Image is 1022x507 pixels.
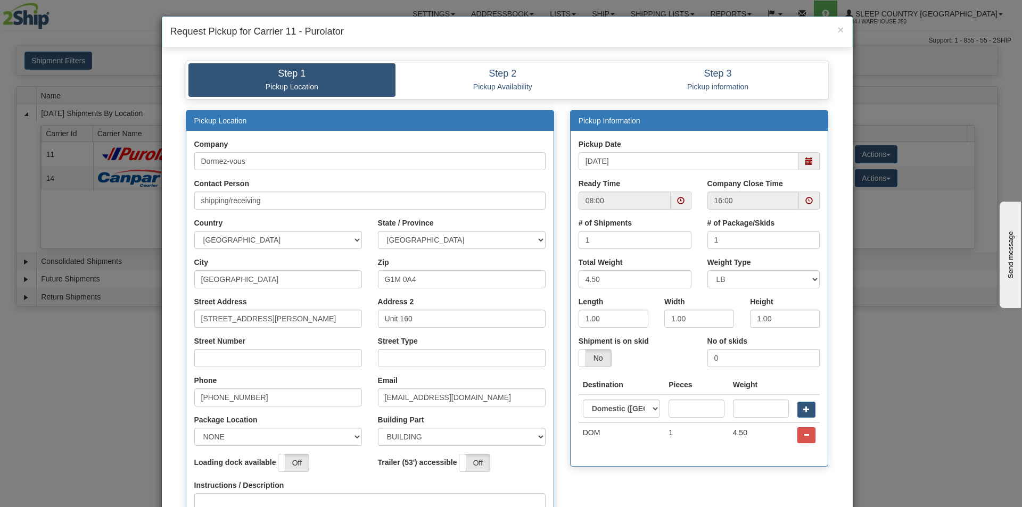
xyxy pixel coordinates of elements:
[194,414,258,425] label: Package Location
[610,63,826,97] a: Step 3 Pickup information
[378,414,424,425] label: Building Part
[378,336,418,346] label: Street Type
[194,257,208,268] label: City
[729,375,794,395] th: Weight
[194,480,284,491] label: Instructions / Description
[188,63,396,97] a: Step 1 Pickup Location
[707,178,783,189] label: Company Close Time
[579,375,665,395] th: Destination
[579,336,649,346] label: Shipment is on skid
[194,139,228,149] label: Company
[170,25,844,39] h4: Request Pickup for Carrier 11 - Purolator
[194,218,223,228] label: Country
[194,178,249,189] label: Contact Person
[403,82,602,92] p: Pickup Availability
[579,178,620,189] label: Ready Time
[194,375,217,386] label: Phone
[194,117,247,125] a: Pickup Location
[664,296,685,307] label: Width
[579,350,611,367] label: No
[8,9,98,17] div: Send message
[579,422,665,447] td: DOM
[196,69,388,79] h4: Step 1
[278,454,309,471] label: Off
[707,336,747,346] label: No of skids
[837,23,844,36] span: ×
[395,63,610,97] a: Step 2 Pickup Availability
[998,199,1021,307] iframe: chat widget
[837,24,844,35] button: Close
[196,82,388,92] p: Pickup Location
[618,82,818,92] p: Pickup information
[618,69,818,79] h4: Step 3
[378,218,434,228] label: State / Province
[579,117,640,125] a: Pickup Information
[194,296,247,307] label: Street Address
[194,457,276,468] label: Loading dock available
[378,375,398,386] label: Email
[664,375,728,395] th: Pieces
[403,69,602,79] h4: Step 2
[579,257,623,268] label: Total Weight
[750,296,773,307] label: Height
[579,296,604,307] label: Length
[707,257,751,268] label: Weight Type
[378,457,457,468] label: Trailer (53') accessible
[378,257,389,268] label: Zip
[729,422,794,447] td: 4.50
[194,336,245,346] label: Street Number
[378,296,414,307] label: Address 2
[579,218,632,228] label: # of Shipments
[707,218,775,228] label: # of Package/Skids
[579,139,621,149] label: Pickup Date
[459,454,490,471] label: Off
[664,422,728,447] td: 1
